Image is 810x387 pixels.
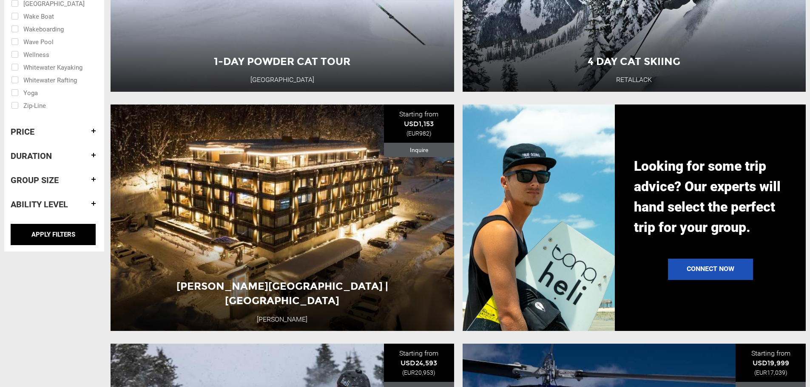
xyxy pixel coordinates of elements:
[11,127,98,136] h4: Price
[11,200,98,209] h4: Ability Level
[634,156,787,237] p: Looking for some trip advice? Our experts will hand select the perfect trip for your group.
[11,224,96,245] input: APPLY FILTERS
[11,175,98,185] h4: Group size
[668,259,753,280] a: Connect Now
[11,151,98,161] h4: Duration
